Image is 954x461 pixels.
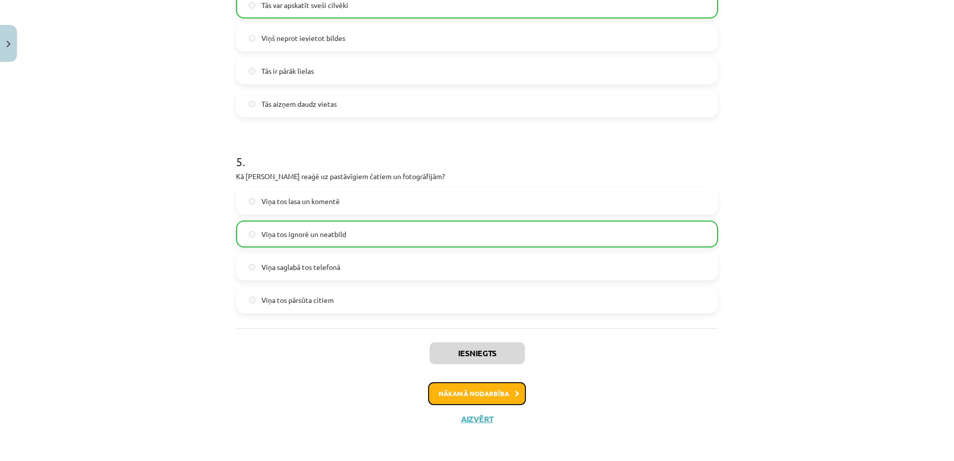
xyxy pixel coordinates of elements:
[458,414,496,424] button: Aizvērt
[249,198,255,205] input: Viņa tos lasa un komentē
[261,66,314,76] span: Tās ir pārāk lielas
[236,137,718,168] h1: 5 .
[261,262,340,272] span: Viņa saglabā tos telefonā
[249,231,255,237] input: Viņa tos ignorē un neatbild
[249,35,255,41] input: Viņš neprot ievietot bildes
[6,41,10,47] img: icon-close-lesson-0947bae3869378f0d4975bcd49f059093ad1ed9edebbc8119c70593378902aed.svg
[249,101,255,107] input: Tās aizņem daudz vietas
[428,382,526,405] button: Nākamā nodarbība
[261,196,340,207] span: Viņa tos lasa un komentē
[249,297,255,303] input: Viņa tos pārsūta citiem
[261,229,346,239] span: Viņa tos ignorē un neatbild
[249,68,255,74] input: Tās ir pārāk lielas
[430,342,525,364] button: Iesniegts
[261,99,337,109] span: Tās aizņem daudz vietas
[261,33,345,43] span: Viņš neprot ievietot bildes
[249,264,255,270] input: Viņa saglabā tos telefonā
[249,2,255,8] input: Tās var apskatīt sveši cilvēki
[261,295,334,305] span: Viņa tos pārsūta citiem
[236,171,718,182] p: Kā [PERSON_NAME] reaģē uz pastāvīgiem čatiem un fotogrāfijām?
